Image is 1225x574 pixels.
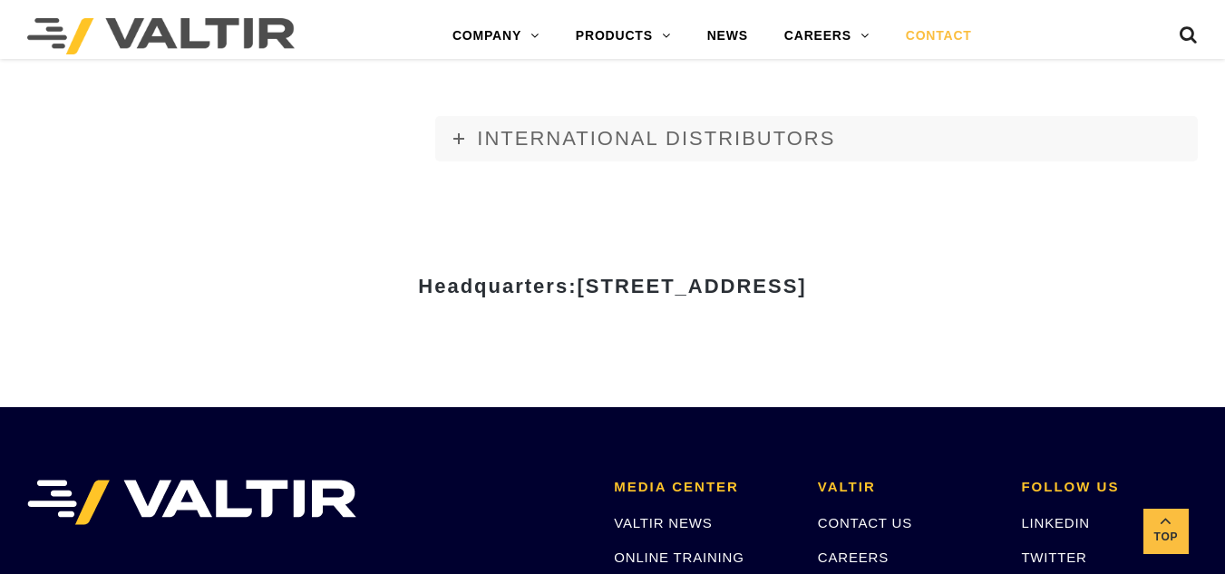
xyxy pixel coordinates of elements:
[614,480,791,495] h2: MEDIA CENTER
[689,18,766,54] a: NEWS
[1143,527,1189,548] span: Top
[1021,480,1198,495] h2: FOLLOW US
[577,275,806,297] span: [STREET_ADDRESS]
[818,515,912,530] a: CONTACT US
[477,127,835,150] span: INTERNATIONAL DISTRIBUTORS
[614,515,712,530] a: VALTIR NEWS
[27,480,356,525] img: VALTIR
[434,18,558,54] a: COMPANY
[435,116,1198,161] a: INTERNATIONAL DISTRIBUTORS
[818,550,889,565] a: CAREERS
[614,550,744,565] a: ONLINE TRAINING
[558,18,689,54] a: PRODUCTS
[418,275,806,297] strong: Headquarters:
[1021,550,1086,565] a: TWITTER
[1143,509,1189,554] a: Top
[27,18,295,54] img: Valtir
[1021,515,1090,530] a: LINKEDIN
[818,480,995,495] h2: VALTIR
[766,18,888,54] a: CAREERS
[888,18,990,54] a: CONTACT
